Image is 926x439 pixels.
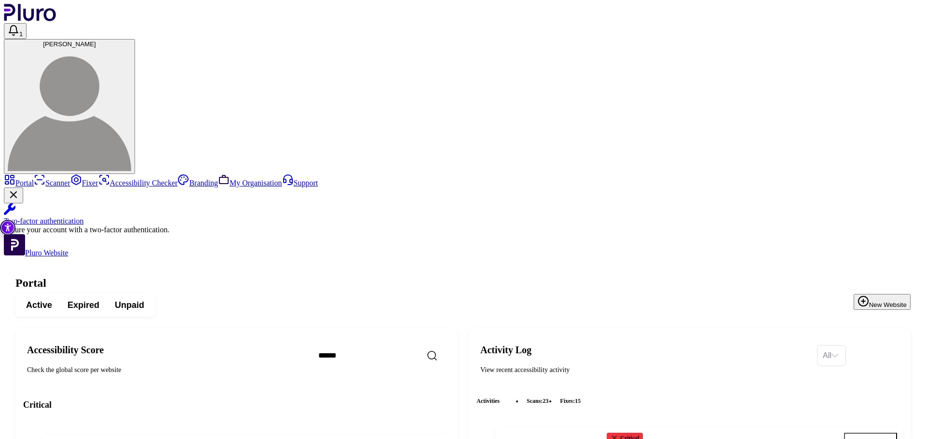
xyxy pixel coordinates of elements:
[70,179,98,187] a: Fixer
[23,399,449,411] h3: Critical
[43,40,96,48] span: [PERSON_NAME]
[4,14,56,23] a: Logo
[218,179,282,187] a: My Organisation
[854,294,911,310] button: New Website
[480,365,809,375] div: View recent accessibility activity
[98,179,178,187] a: Accessibility Checker
[27,344,303,356] h2: Accessibility Score
[4,179,34,187] a: Portal
[4,187,23,203] button: Close Two-factor authentication notification
[177,179,218,187] a: Branding
[817,345,846,366] div: Set sorting
[556,396,585,406] li: fixes :
[15,277,911,290] h1: Portal
[480,344,809,356] h2: Activity Log
[543,398,548,404] span: 23
[4,23,27,39] button: Open notifications, you have 1 new notifications
[27,365,303,375] div: Check the global score per website
[4,217,922,226] div: Two-factor authentication
[4,226,922,234] div: Secure your account with a two-factor authentication.
[26,299,52,311] span: Active
[8,48,131,171] img: zach sigal
[4,203,922,226] a: Two-factor authentication
[4,174,922,257] aside: Sidebar menu
[34,179,70,187] a: Scanner
[311,346,477,366] input: Search
[115,299,144,311] span: Unpaid
[4,39,135,174] button: [PERSON_NAME]zach sigal
[60,296,107,314] button: Expired
[282,179,318,187] a: Support
[575,398,581,404] span: 15
[107,296,152,314] button: Unpaid
[18,296,60,314] button: Active
[4,249,68,257] a: Open Pluro Website
[19,30,23,38] span: 1
[68,299,99,311] span: Expired
[477,390,903,412] div: Activities
[523,396,552,406] li: scans :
